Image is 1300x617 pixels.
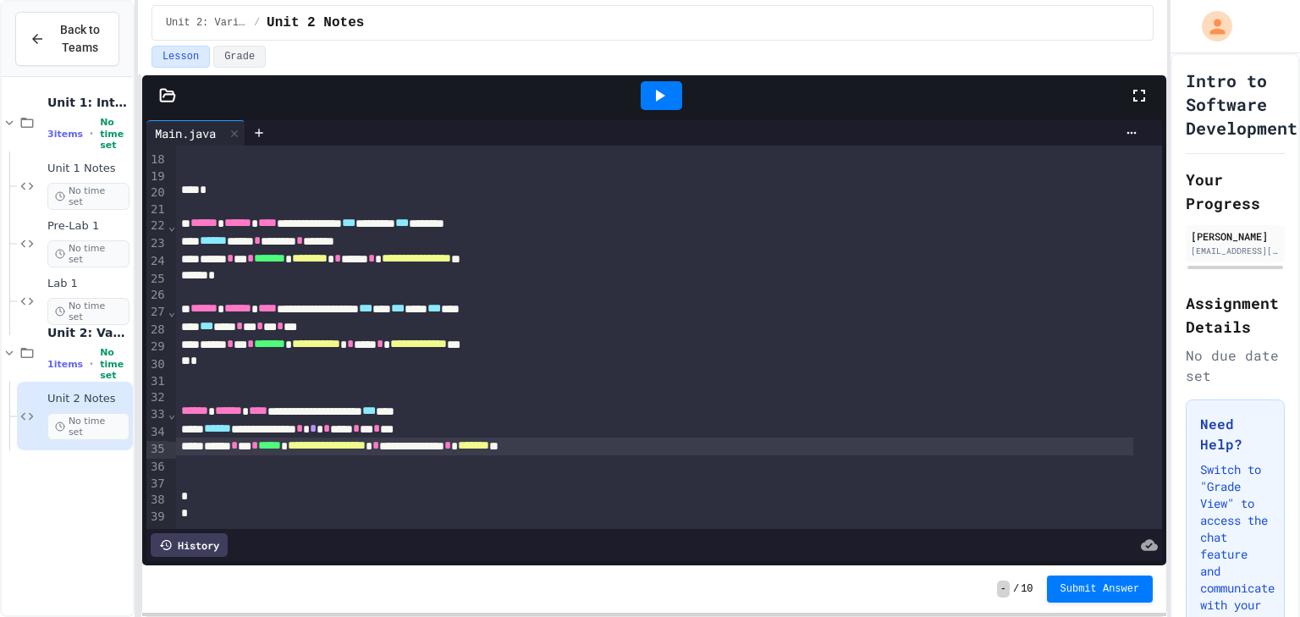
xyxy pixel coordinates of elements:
[47,298,129,325] span: No time set
[267,13,364,33] span: Unit 2 Notes
[47,129,83,140] span: 3 items
[1060,582,1140,596] span: Submit Answer
[146,168,168,185] div: 19
[1191,229,1280,244] div: [PERSON_NAME]
[146,441,168,459] div: 35
[146,201,168,218] div: 21
[997,581,1010,598] span: -
[47,413,129,440] span: No time set
[168,219,176,233] span: Fold line
[146,322,168,339] div: 28
[146,356,168,373] div: 30
[47,277,129,291] span: Lab 1
[146,459,168,476] div: 36
[1021,582,1033,596] span: 10
[1186,291,1285,339] h2: Assignment Details
[47,219,129,234] span: Pre-Lab 1
[213,46,266,68] button: Grade
[146,492,168,509] div: 38
[168,305,176,318] span: Fold line
[1200,414,1270,454] h3: Need Help?
[146,424,168,442] div: 34
[151,46,210,68] button: Lesson
[1191,245,1280,257] div: [EMAIL_ADDRESS][DOMAIN_NAME]
[1186,168,1285,215] h2: Your Progress
[47,392,129,406] span: Unit 2 Notes
[15,12,119,66] button: Back to Teams
[55,21,105,57] span: Back to Teams
[151,533,228,557] div: History
[146,185,168,201] div: 20
[47,95,129,110] span: Unit 1: Into to [GEOGRAPHIC_DATA]
[90,357,93,371] span: •
[168,407,176,421] span: Fold line
[146,406,168,424] div: 33
[146,124,224,142] div: Main.java
[146,235,168,253] div: 23
[254,16,260,30] span: /
[1047,576,1154,603] button: Submit Answer
[47,162,129,176] span: Unit 1 Notes
[1186,69,1297,140] h1: Intro to Software Development
[146,389,168,406] div: 32
[146,476,168,493] div: 37
[47,240,129,267] span: No time set
[47,359,83,370] span: 1 items
[146,304,168,322] div: 27
[146,151,168,168] div: 18
[146,120,245,146] div: Main.java
[166,16,247,30] span: Unit 2: Variables and Expressions
[1186,345,1285,386] div: No due date set
[100,347,129,381] span: No time set
[146,218,168,235] div: 22
[146,253,168,271] div: 24
[47,183,129,210] span: No time set
[146,271,168,288] div: 25
[146,509,168,526] div: 39
[90,127,93,140] span: •
[146,373,168,390] div: 31
[1184,7,1237,46] div: My Account
[100,117,129,151] span: No time set
[47,325,129,340] span: Unit 2: Variables and Expressions
[1013,582,1019,596] span: /
[146,287,168,304] div: 26
[146,339,168,356] div: 29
